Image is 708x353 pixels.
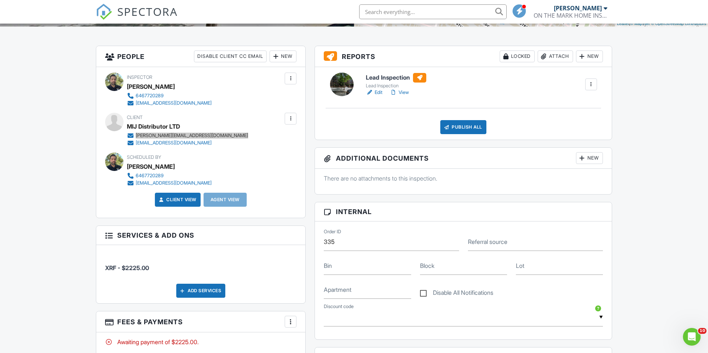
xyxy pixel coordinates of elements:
a: Edit [366,89,382,96]
a: Client View [157,196,197,203]
span: SPECTORA [117,4,178,19]
a: SPECTORA [96,10,178,25]
label: Lot [516,262,524,270]
a: [EMAIL_ADDRESS][DOMAIN_NAME] [127,139,248,147]
div: 6467720289 [136,173,164,179]
a: Lead Inspection Lead Inspection [366,73,426,89]
div: ON THE MARK HOME INSPECTIONS [534,12,607,19]
label: Disable All Notifications [420,289,493,298]
h3: Internal [315,202,612,221]
a: 6467720289 [127,172,212,179]
div: Lead Inspection [366,83,426,89]
p: There are no attachments to this inspection. [324,174,603,182]
div: Publish All [440,120,486,134]
a: [PERSON_NAME][EMAIL_ADDRESS][DOMAIN_NAME] [127,132,248,139]
li: Service: XRF [105,251,296,278]
div: [PERSON_NAME] [127,81,175,92]
span: 10 [698,328,707,334]
input: Apartment [324,281,411,299]
div: Locked [500,50,535,62]
div: New [576,152,603,164]
div: 6467720289 [136,93,164,99]
input: Search everything... [359,4,507,19]
h3: Reports [315,46,612,67]
div: [EMAIL_ADDRESS][DOMAIN_NAME] [136,180,212,186]
div: [PERSON_NAME] [127,161,175,172]
h3: Fees & Payments [96,311,305,332]
h3: Additional Documents [315,148,612,169]
div: [PERSON_NAME] [554,4,602,12]
div: New [270,50,296,62]
div: [EMAIL_ADDRESS][DOMAIN_NAME] [136,100,212,106]
div: Attach [538,50,573,62]
label: Order ID [324,228,341,235]
label: Bin [324,262,332,270]
a: [EMAIL_ADDRESS][DOMAIN_NAME] [127,179,212,187]
a: © OpenStreetMap contributors [651,21,706,26]
a: View [390,89,409,96]
input: Block [420,257,507,275]
span: Inspector [127,74,152,80]
h3: Services & Add ons [96,226,305,245]
div: Awaiting payment of $2225.00. [105,338,296,346]
label: Referral source [468,238,507,246]
label: Block [420,262,434,270]
iframe: Intercom live chat [683,328,701,346]
label: Apartment [324,286,351,294]
a: 6467720289 [127,92,212,99]
h3: People [96,46,305,67]
div: [PERSON_NAME][EMAIL_ADDRESS][DOMAIN_NAME] [136,133,248,139]
div: | [615,21,708,27]
h6: Lead Inspection [366,73,426,83]
span: Scheduled By [127,154,161,160]
img: The Best Home Inspection Software - Spectora [96,4,112,20]
div: Add Services [176,284,225,298]
div: [EMAIL_ADDRESS][DOMAIN_NAME] [136,140,212,146]
div: Disable Client CC Email [194,50,267,62]
span: XRF - $2225.00 [105,264,149,272]
input: Lot [516,257,603,275]
div: MIJ Distributor LTD [127,121,180,132]
div: New [576,50,603,62]
input: Bin [324,257,411,275]
a: © MapTiler [630,21,650,26]
a: Leaflet [617,21,629,26]
span: Client [127,115,143,120]
label: Discount code [324,303,354,310]
a: [EMAIL_ADDRESS][DOMAIN_NAME] [127,99,212,107]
